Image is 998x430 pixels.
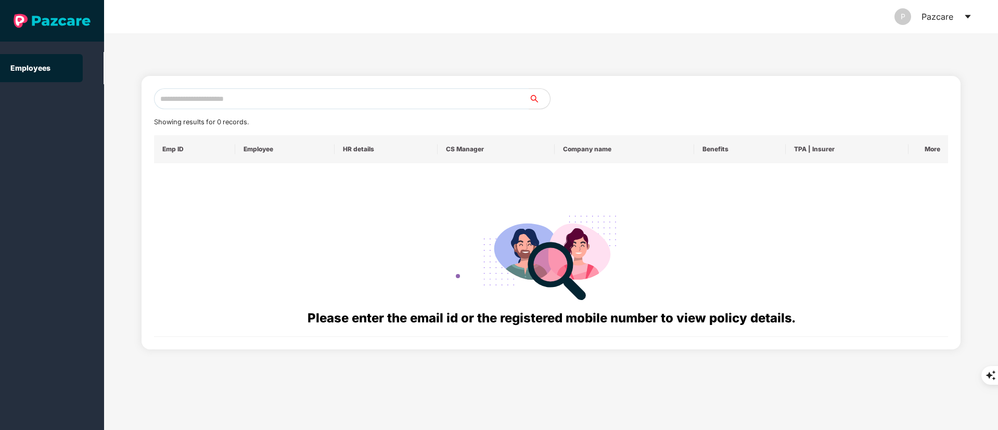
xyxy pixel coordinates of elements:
th: Emp ID [154,135,236,163]
span: search [529,95,550,103]
th: Employee [235,135,335,163]
img: svg+xml;base64,PHN2ZyB4bWxucz0iaHR0cDovL3d3dy53My5vcmcvMjAwMC9zdmciIHdpZHRoPSIyODgiIGhlaWdodD0iMj... [476,203,626,308]
span: caret-down [964,12,972,21]
th: HR details [335,135,437,163]
th: Benefits [694,135,786,163]
th: CS Manager [438,135,555,163]
span: P [901,8,905,25]
th: TPA | Insurer [786,135,909,163]
span: Please enter the email id or the registered mobile number to view policy details. [308,310,795,325]
span: Showing results for 0 records. [154,118,249,126]
a: Employees [10,63,50,72]
th: More [909,135,948,163]
th: Company name [555,135,694,163]
button: search [529,88,551,109]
